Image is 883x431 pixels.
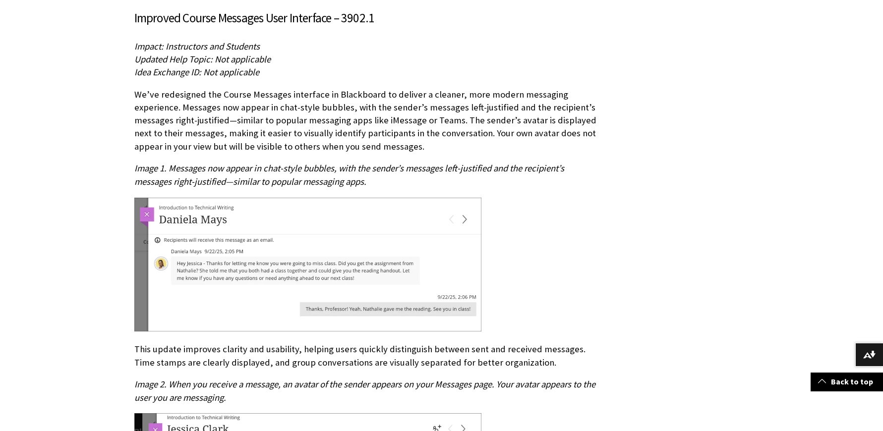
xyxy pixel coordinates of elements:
[134,41,260,52] span: Impact: Instructors and Students
[134,10,375,26] span: Improved Course Messages User Interface – 3902.1
[811,373,883,391] a: Back to top
[134,88,602,153] p: We’ve redesigned the Course Messages interface in Blackboard to deliver a cleaner, more modern me...
[134,54,271,65] span: Updated Help Topic: Not applicable
[134,198,481,332] img: Course Messages page with an instructor messaging a student with a question. The student has sent...
[134,343,602,369] p: This update improves clarity and usability, helping users quickly distinguish between sent and re...
[134,162,564,187] span: Image 1. Messages now appear in chat-style bubbles, with the sender’s messages left-justified and...
[134,66,259,78] span: Idea Exchange ID: Not applicable
[134,378,595,403] span: Image 2. When you receive a message, an avatar of the sender appears on your Messages page. Your ...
